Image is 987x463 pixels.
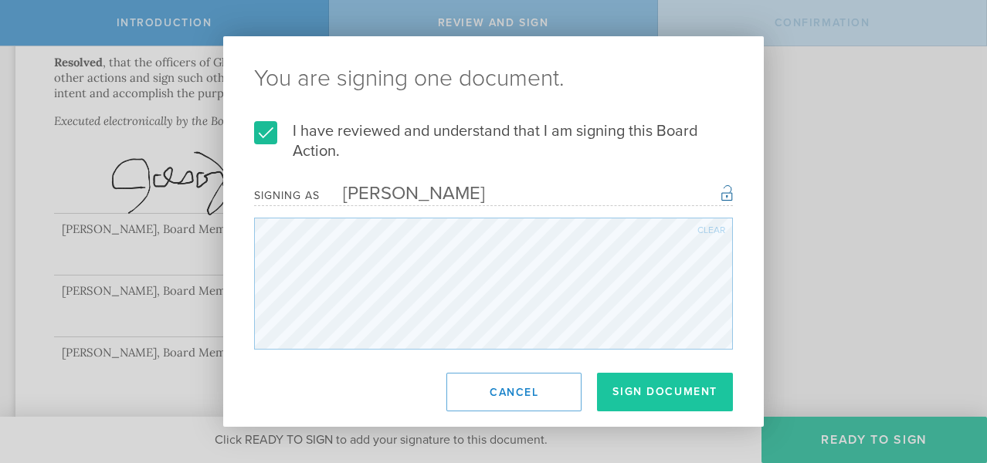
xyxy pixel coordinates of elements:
div: Signing as [254,189,320,202]
label: I have reviewed and understand that I am signing this Board Action. [254,121,733,161]
button: Cancel [446,373,582,411]
div: [PERSON_NAME] [320,182,485,204]
ng-pluralize: You are signing one document. [254,67,733,90]
button: Sign Document [597,373,733,411]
